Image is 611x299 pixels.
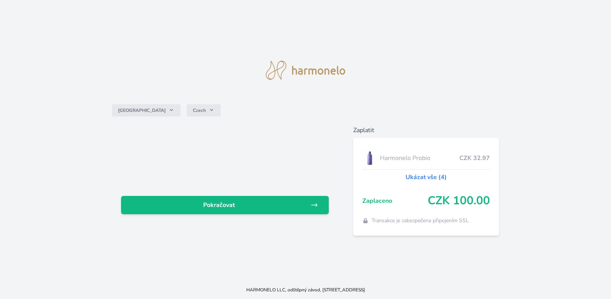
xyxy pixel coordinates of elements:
[406,173,447,182] a: Ukázat vše (4)
[459,154,490,163] span: CZK 32.97
[118,107,166,113] span: [GEOGRAPHIC_DATA]
[193,107,206,113] span: Czech
[362,149,377,168] img: CLEAN_PROBIO_se_stinem_x-lo.jpg
[112,104,181,116] button: [GEOGRAPHIC_DATA]
[121,196,329,214] a: Pokračovat
[127,200,310,210] span: Pokračovat
[362,196,427,205] span: Zaplaceno
[380,154,459,163] span: Harmonelo Probio
[428,194,490,208] span: CZK 100.00
[266,61,345,80] img: logo.svg
[187,104,221,116] button: Czech
[372,217,469,225] span: Transakce je zabezpečena připojením SSL
[353,126,499,135] h6: Zaplatit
